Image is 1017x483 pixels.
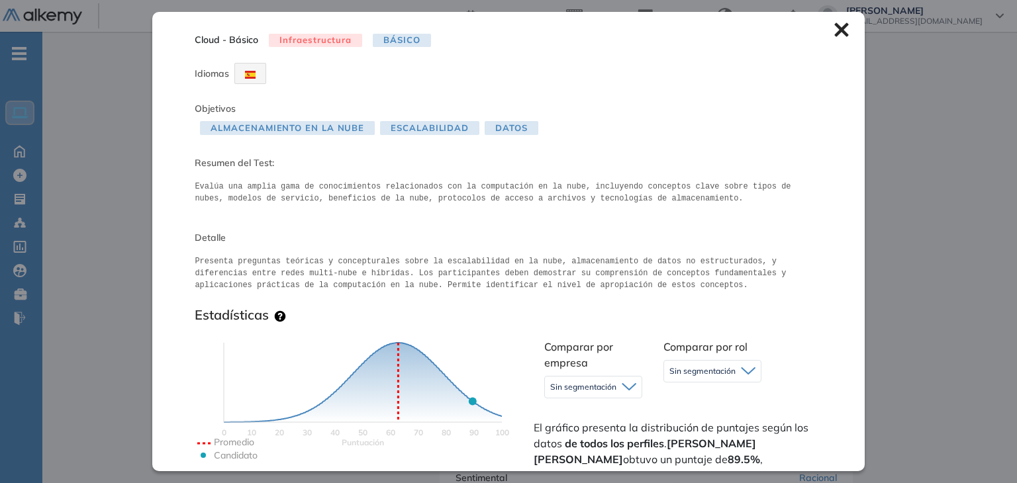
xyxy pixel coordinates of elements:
span: Detalle [195,231,822,245]
text: 50 [358,427,367,437]
text: 30 [303,427,312,437]
strong: 89.5% [728,453,760,466]
pre: Presenta preguntas teóricas y concepturales sobre la escalabilidad en la nube, almacenamiento de ... [195,255,822,291]
text: 70 [414,427,423,437]
strong: [PERSON_NAME] [534,453,623,466]
strong: [PERSON_NAME] [667,437,756,450]
span: Resumen del Test: [195,156,822,170]
span: Cloud - Básico [195,33,258,47]
text: 60 [386,427,395,437]
h3: Estadísticas [195,307,269,323]
img: ESP [245,71,256,79]
span: Sin segmentación [669,366,736,376]
span: Básico [373,34,430,48]
text: 10 [247,427,256,437]
text: 20 [275,427,284,437]
span: Idiomas [195,67,229,79]
text: 0 [222,427,226,437]
span: Comparar por empresa [544,340,613,369]
strong: 90 [682,468,695,482]
span: Escalabilidad [380,121,479,135]
text: Scores [342,437,384,447]
span: Sin segmentación [550,382,616,392]
text: Promedio [214,436,254,448]
text: 100 [495,427,509,437]
text: 80 [442,427,451,437]
text: 90 [469,427,479,437]
text: Candidato [214,449,258,461]
span: Infraestructura [269,34,362,48]
span: Comparar por rol [663,340,748,353]
span: Datos [485,121,538,135]
pre: Evalúa una amplia gama de conocimientos relacionados con la computación en la nube, incluyendo co... [195,181,822,204]
span: Objetivos [195,103,236,114]
span: Almacenamiento en la Nube [200,121,375,135]
strong: de todos los perfiles [565,437,664,450]
text: 40 [330,427,340,437]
